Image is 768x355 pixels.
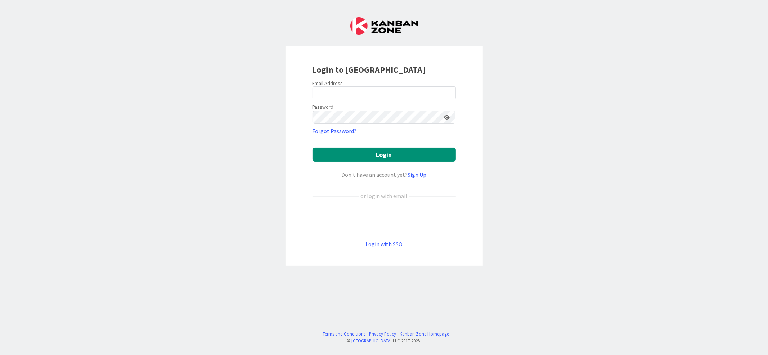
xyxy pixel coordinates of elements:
a: Login with SSO [365,241,403,248]
a: Forgot Password? [313,127,357,135]
a: Kanban Zone Homepage [400,331,449,337]
a: [GEOGRAPHIC_DATA] [352,338,392,343]
label: Email Address [313,80,343,86]
div: or login with email [359,192,409,200]
a: Terms and Conditions [323,331,365,337]
button: Login [313,148,456,162]
div: Don’t have an account yet? [313,170,456,179]
a: Privacy Policy [369,331,396,337]
div: © LLC 2017- 2025 . [319,337,449,344]
iframe: Pulsante Accedi con Google [309,212,459,228]
b: Login to [GEOGRAPHIC_DATA] [313,64,426,75]
a: Sign Up [408,171,427,178]
img: Kanban Zone [350,17,418,35]
label: Password [313,103,334,111]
